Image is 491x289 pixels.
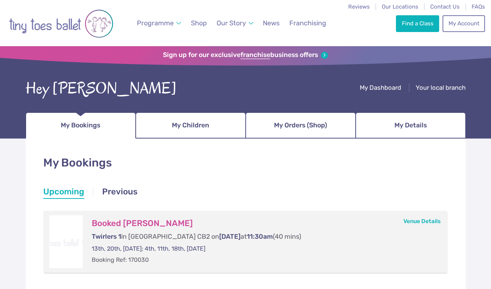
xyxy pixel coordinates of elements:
span: 11:30am [247,233,273,240]
a: Reviews [348,3,370,10]
span: My Details [394,119,427,132]
a: Your local branch [416,84,466,93]
p: in [GEOGRAPHIC_DATA] CB2 on at (40 mins) [92,232,433,241]
h3: Booked [PERSON_NAME] [92,218,433,229]
a: Our Locations [382,3,418,10]
span: Twirlers 1 [92,233,121,240]
span: Our Story [217,19,246,27]
span: News [263,19,280,27]
a: My Orders (Shop) [246,112,356,139]
a: Our Story [213,15,257,32]
span: My Children [172,119,209,132]
h1: My Bookings [43,155,448,171]
img: tiny toes ballet [9,5,113,42]
a: My Bookings [26,112,136,139]
strong: franchise [240,51,270,59]
span: Shop [191,19,207,27]
span: Your local branch [416,84,466,91]
span: Programme [137,19,174,27]
a: My Children [136,112,246,139]
p: 13th, 20th, [DATE]; 4th, 11th, 18th, [DATE] [92,245,433,253]
span: My Orders (Shop) [274,119,327,132]
a: Previous [102,186,138,199]
p: Booking Ref: 170030 [92,256,433,264]
span: My Bookings [61,119,100,132]
span: Franchising [289,19,326,27]
a: Shop [188,15,210,32]
a: Sign up for our exclusivefranchisebusiness offers [163,51,328,59]
a: News [259,15,283,32]
a: Find a Class [396,15,439,32]
a: Contact Us [430,3,460,10]
a: Programme [133,15,185,32]
a: My Dashboard [360,84,401,93]
span: [DATE] [219,233,240,240]
a: My Account [443,15,485,32]
a: My Details [356,112,466,139]
a: Franchising [286,15,330,32]
div: Hey [PERSON_NAME] [26,77,177,100]
a: FAQs [472,3,485,10]
span: My Dashboard [360,84,401,91]
a: Venue Details [403,218,441,225]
